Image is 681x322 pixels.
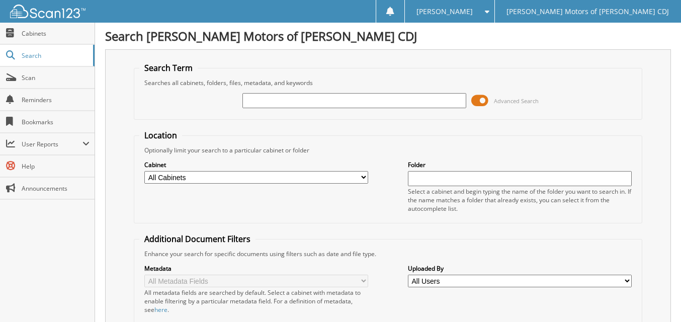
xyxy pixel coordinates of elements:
[22,162,90,171] span: Help
[139,130,182,141] legend: Location
[139,233,256,245] legend: Additional Document Filters
[408,160,632,169] label: Folder
[144,288,368,314] div: All metadata fields are searched by default. Select a cabinet with metadata to enable filtering b...
[139,62,198,73] legend: Search Term
[22,73,90,82] span: Scan
[408,264,632,273] label: Uploaded By
[22,118,90,126] span: Bookmarks
[22,140,82,148] span: User Reports
[144,160,368,169] label: Cabinet
[105,28,671,44] h1: Search [PERSON_NAME] Motors of [PERSON_NAME] CDJ
[22,29,90,38] span: Cabinets
[10,5,86,18] img: scan123-logo-white.svg
[22,51,88,60] span: Search
[139,78,637,87] div: Searches all cabinets, folders, files, metadata, and keywords
[22,96,90,104] span: Reminders
[22,184,90,193] span: Announcements
[416,9,473,15] span: [PERSON_NAME]
[506,9,669,15] span: [PERSON_NAME] Motors of [PERSON_NAME] CDJ
[144,264,368,273] label: Metadata
[494,97,539,105] span: Advanced Search
[154,305,167,314] a: here
[139,146,637,154] div: Optionally limit your search to a particular cabinet or folder
[139,250,637,258] div: Enhance your search for specific documents using filters such as date and file type.
[408,187,632,213] div: Select a cabinet and begin typing the name of the folder you want to search in. If the name match...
